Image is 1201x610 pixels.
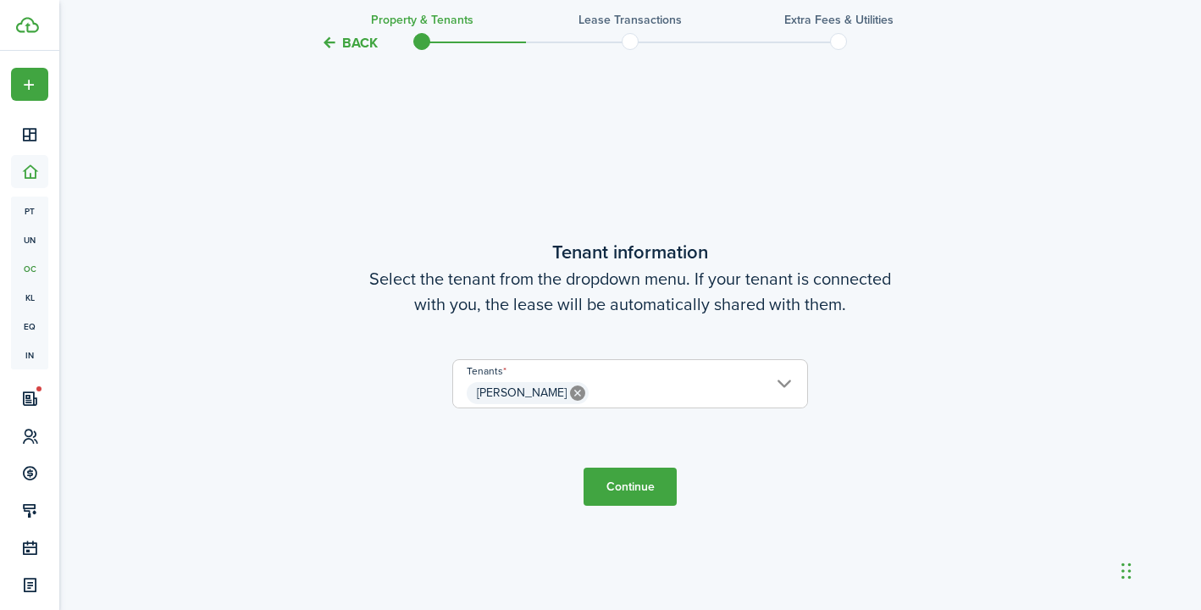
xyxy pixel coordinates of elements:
[578,11,682,29] h3: Lease Transactions
[274,238,986,266] wizard-step-header-title: Tenant information
[784,11,894,29] h3: Extra fees & Utilities
[11,68,48,101] button: Open menu
[321,34,378,52] button: Back
[11,197,48,225] a: pt
[11,312,48,341] a: eq
[11,341,48,369] a: in
[1121,546,1132,596] div: Drag
[11,225,48,254] a: un
[16,17,39,33] img: TenantCloud
[11,283,48,312] a: kl
[11,254,48,283] a: oc
[584,468,677,506] button: Continue
[274,266,986,317] wizard-step-header-description: Select the tenant from the dropdown menu. If your tenant is connected with you, the lease will be...
[371,11,473,29] h3: Property & Tenants
[477,384,567,402] span: [PERSON_NAME]
[910,427,1201,610] iframe: Chat Widget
